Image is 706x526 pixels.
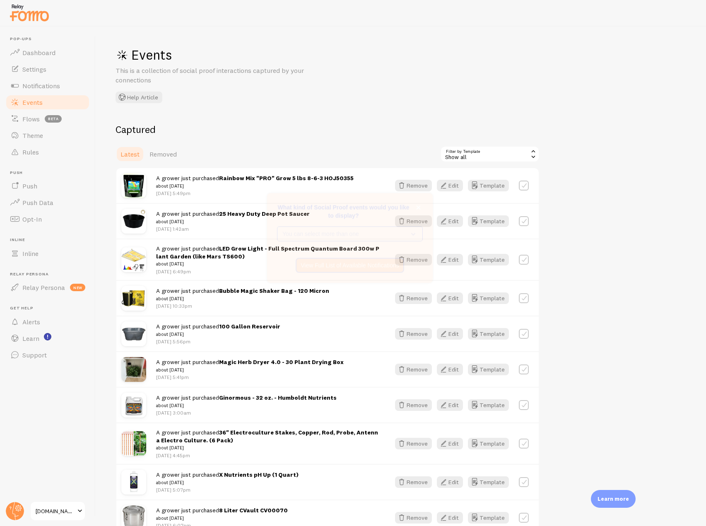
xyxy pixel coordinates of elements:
[156,471,299,486] span: A grower just purchased
[395,215,432,227] button: Remove
[121,393,146,417] img: Ginormous-quart__50203.1612363335.200.200.jpg
[156,402,337,409] small: about [DATE]
[30,501,86,521] a: [DOMAIN_NAME]
[219,323,280,330] a: 100 Gallon Reservoir
[267,218,433,308] div: What kind of Social Proof events would you like to display?
[22,215,42,223] span: Opt-In
[149,150,177,158] span: Removed
[437,180,463,191] button: Edit
[156,210,310,225] span: A grower just purchased
[468,438,509,449] button: Template
[395,512,432,524] button: Remove
[116,146,145,162] a: Latest
[22,115,40,123] span: Flows
[156,452,380,459] p: [DATE] 4:45pm
[5,77,90,94] a: Notifications
[156,514,288,522] small: about [DATE]
[277,251,423,266] button: You can select more than one
[468,254,509,265] button: Template
[395,476,432,488] button: Remove
[10,170,90,176] span: Push
[156,302,329,309] p: [DATE] 10:33pm
[121,321,146,346] img: tank100gal__88345.1612389743.200.200.jpg
[437,180,468,191] a: Edit
[120,150,140,158] span: Latest
[116,66,314,85] p: This is a collection of social proof interactions captured by your connections
[156,245,379,260] a: LED Grow Light - Full Spectrum Quantum Board 300w Plant Garden (like Mars TS600)
[156,479,299,486] small: about [DATE]
[437,215,468,227] a: Edit
[468,180,509,191] a: Template
[468,364,509,375] button: Template
[156,287,329,302] span: A grower just purchased
[22,249,39,258] span: Inline
[219,471,299,478] a: X Nutrients pH Up (1 Quart)
[22,182,37,190] span: Push
[10,306,90,311] span: Get Help
[156,190,354,197] p: [DATE] 5:49pm
[156,260,380,268] small: about [DATE]
[121,209,146,234] img: apisezdlq__37473.1616608841.200.200.jpg
[121,247,146,272] img: Taurus__51362.1708294489.200.200.jpg
[395,438,432,449] button: Remove
[44,333,51,340] svg: <p>Watch New Feature Tutorials!</p>
[468,215,509,227] a: Template
[116,92,162,103] button: Help Article
[156,429,380,452] span: A grower just purchased
[5,211,90,227] a: Opt-In
[468,292,509,304] button: Template
[437,292,468,304] a: Edit
[5,127,90,144] a: Theme
[437,364,468,375] a: Edit
[5,144,90,160] a: Rules
[5,314,90,330] a: Alerts
[116,46,364,63] h1: Events
[395,328,432,340] button: Remove
[22,65,46,73] span: Settings
[156,268,380,275] p: [DATE] 6:49pm
[437,215,463,227] button: Edit
[437,438,463,449] button: Edit
[156,295,329,302] small: about [DATE]
[468,512,509,524] a: Template
[156,245,380,268] span: A grower just purchased
[437,364,463,375] button: Edit
[5,279,90,296] a: Relay Persona new
[437,254,468,265] a: Edit
[121,286,146,311] img: bmshakerbox120__01981.1612413839.200.200.jpg
[22,98,43,106] span: Events
[10,36,90,42] span: Pop-ups
[22,318,40,326] span: Alerts
[468,328,509,340] a: Template
[156,218,310,225] small: about [DATE]
[219,394,337,401] a: Ginormous - 32 oz. - Humboldt Nutrients
[9,2,50,23] img: fomo-relay-logo-orange.svg
[219,507,288,514] a: 8 Liter CVault CV00070
[156,394,337,409] span: A grower just purchased
[156,182,354,190] small: about [DATE]
[591,490,636,508] div: Learn more
[156,429,378,444] a: 36" Electroculture Stakes, Copper, Rod, Probe, Antenna Electro Culture. (6 Pack)
[468,476,509,488] button: Template
[414,228,423,237] button: close,
[219,174,354,182] a: Rainbow Mix "PRO" Grow 5 lbs 8-6-3 HOJ50355
[121,357,146,382] img: HerbDryer2025-1__01542.1744835525.200.200.jpg
[5,178,90,194] a: Push
[5,44,90,61] a: Dashboard
[437,399,468,411] a: Edit
[437,328,468,340] a: Edit
[468,399,509,411] button: Template
[10,237,90,243] span: Inline
[22,148,39,156] span: Rules
[437,512,468,524] a: Edit
[121,470,146,495] img: PH_Uo_32__33634.1612384451.200.200.jpg
[22,48,55,57] span: Dashboard
[156,409,337,416] p: [DATE] 3:00am
[440,146,540,162] div: Show all
[121,173,146,198] img: HOJ50355_1__30123.1661217117.200.200.jpg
